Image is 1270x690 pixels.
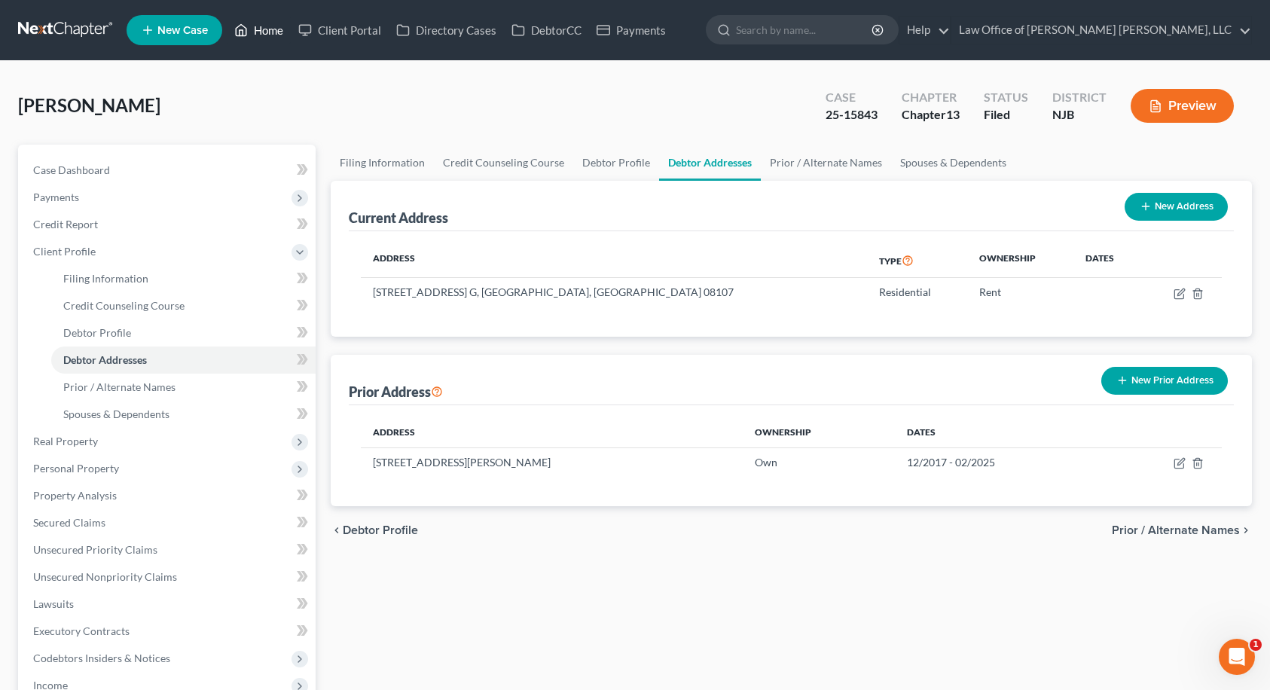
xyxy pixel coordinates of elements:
[899,17,950,44] a: Help
[33,489,117,502] span: Property Analysis
[51,319,316,347] a: Debtor Profile
[867,243,967,278] th: Type
[349,209,448,227] div: Current Address
[21,509,316,536] a: Secured Claims
[343,524,418,536] span: Debtor Profile
[21,591,316,618] a: Lawsuits
[227,17,291,44] a: Home
[361,278,867,307] td: [STREET_ADDRESS] G, [GEOGRAPHIC_DATA], [GEOGRAPHIC_DATA] 08107
[33,624,130,637] span: Executory Contracts
[33,597,74,610] span: Lawsuits
[984,106,1028,124] div: Filed
[743,447,896,476] td: Own
[967,243,1073,278] th: Ownership
[33,218,98,231] span: Credit Report
[33,435,98,447] span: Real Property
[589,17,673,44] a: Payments
[51,401,316,428] a: Spouses & Dependents
[51,292,316,319] a: Credit Counseling Course
[1131,89,1234,123] button: Preview
[33,652,170,664] span: Codebtors Insiders & Notices
[349,383,443,401] div: Prior Address
[63,408,169,420] span: Spouses & Dependents
[1112,524,1240,536] span: Prior / Alternate Names
[33,543,157,556] span: Unsecured Priority Claims
[33,516,105,529] span: Secured Claims
[951,17,1251,44] a: Law Office of [PERSON_NAME] [PERSON_NAME], LLC
[1052,89,1107,106] div: District
[33,245,96,258] span: Client Profile
[895,417,1107,447] th: Dates
[361,447,743,476] td: [STREET_ADDRESS][PERSON_NAME]
[51,374,316,401] a: Prior / Alternate Names
[63,380,176,393] span: Prior / Alternate Names
[361,417,743,447] th: Address
[18,94,160,116] span: [PERSON_NAME]
[736,16,874,44] input: Search by name...
[21,211,316,238] a: Credit Report
[1240,524,1252,536] i: chevron_right
[1219,639,1255,675] iframe: Intercom live chat
[826,89,878,106] div: Case
[434,145,573,181] a: Credit Counseling Course
[659,145,761,181] a: Debtor Addresses
[21,536,316,563] a: Unsecured Priority Claims
[1101,367,1228,395] button: New Prior Address
[1125,193,1228,221] button: New Address
[573,145,659,181] a: Debtor Profile
[902,106,960,124] div: Chapter
[867,278,967,307] td: Residential
[21,563,316,591] a: Unsecured Nonpriority Claims
[63,353,147,366] span: Debtor Addresses
[63,299,185,312] span: Credit Counseling Course
[33,570,177,583] span: Unsecured Nonpriority Claims
[33,462,119,475] span: Personal Property
[1073,243,1143,278] th: Dates
[504,17,589,44] a: DebtorCC
[63,326,131,339] span: Debtor Profile
[361,243,867,278] th: Address
[33,191,79,203] span: Payments
[63,272,148,285] span: Filing Information
[331,145,434,181] a: Filing Information
[291,17,389,44] a: Client Portal
[946,107,960,121] span: 13
[743,417,896,447] th: Ownership
[984,89,1028,106] div: Status
[1052,106,1107,124] div: NJB
[761,145,891,181] a: Prior / Alternate Names
[33,163,110,176] span: Case Dashboard
[1112,524,1252,536] button: Prior / Alternate Names chevron_right
[1250,639,1262,651] span: 1
[331,524,418,536] button: chevron_left Debtor Profile
[895,447,1107,476] td: 12/2017 - 02/2025
[902,89,960,106] div: Chapter
[21,618,316,645] a: Executory Contracts
[21,482,316,509] a: Property Analysis
[891,145,1015,181] a: Spouses & Dependents
[51,265,316,292] a: Filing Information
[157,25,208,36] span: New Case
[51,347,316,374] a: Debtor Addresses
[331,524,343,536] i: chevron_left
[967,278,1073,307] td: Rent
[826,106,878,124] div: 25-15843
[389,17,504,44] a: Directory Cases
[21,157,316,184] a: Case Dashboard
